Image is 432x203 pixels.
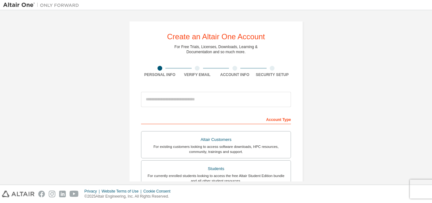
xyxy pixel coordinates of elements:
[145,173,287,183] div: For currently enrolled students looking to access the free Altair Student Edition bundle and all ...
[2,191,34,197] img: altair_logo.svg
[3,2,82,8] img: Altair One
[254,72,291,77] div: Security Setup
[141,72,179,77] div: Personal Info
[84,194,174,199] p: © 2025 Altair Engineering, Inc. All Rights Reserved.
[59,191,66,197] img: linkedin.svg
[70,191,79,197] img: youtube.svg
[141,114,291,124] div: Account Type
[49,191,55,197] img: instagram.svg
[145,164,287,173] div: Students
[145,144,287,154] div: For existing customers looking to access software downloads, HPC resources, community, trainings ...
[84,189,102,194] div: Privacy
[175,44,258,54] div: For Free Trials, Licenses, Downloads, Learning & Documentation and so much more.
[102,189,143,194] div: Website Terms of Use
[216,72,254,77] div: Account Info
[179,72,216,77] div: Verify Email
[167,33,265,41] div: Create an Altair One Account
[143,189,174,194] div: Cookie Consent
[38,191,45,197] img: facebook.svg
[145,135,287,144] div: Altair Customers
